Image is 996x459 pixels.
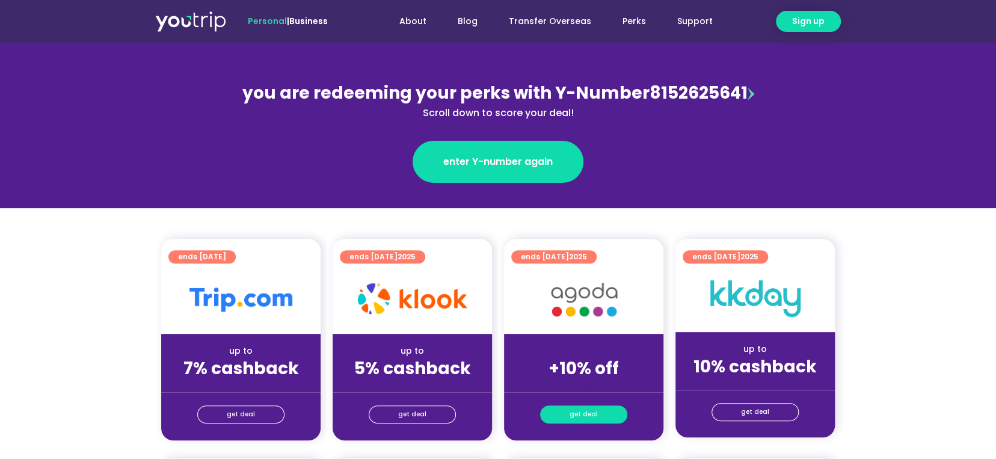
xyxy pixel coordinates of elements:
[685,343,825,356] div: up to
[340,250,425,263] a: ends [DATE]2025
[741,404,769,420] span: get deal
[685,378,825,390] div: (for stays only)
[493,10,607,32] a: Transfer Overseas
[354,357,471,380] strong: 5% cashback
[607,10,662,32] a: Perks
[168,250,236,263] a: ends [DATE]
[442,10,493,32] a: Blog
[384,10,442,32] a: About
[349,250,416,263] span: ends [DATE]
[242,81,650,105] span: you are redeeming your perks with Y-Number
[171,345,311,357] div: up to
[183,357,299,380] strong: 7% cashback
[514,380,654,392] div: (for stays only)
[683,250,768,263] a: ends [DATE]2025
[776,11,841,32] a: Sign up
[398,251,416,262] span: 2025
[369,405,456,424] a: get deal
[248,15,287,27] span: Personal
[549,357,619,380] strong: +10% off
[570,406,598,423] span: get deal
[248,15,328,27] span: |
[443,155,553,169] span: enter Y-number again
[360,10,728,32] nav: Menu
[540,405,627,424] a: get deal
[740,251,758,262] span: 2025
[237,81,759,120] div: 8152625641
[237,106,759,120] div: Scroll down to score your deal!
[573,345,595,357] span: up to
[569,251,587,262] span: 2025
[171,380,311,392] div: (for stays only)
[792,15,825,28] span: Sign up
[693,355,817,378] strong: 10% cashback
[511,250,597,263] a: ends [DATE]2025
[342,345,482,357] div: up to
[521,250,587,263] span: ends [DATE]
[197,405,284,424] a: get deal
[342,380,482,392] div: (for stays only)
[662,10,728,32] a: Support
[227,406,255,423] span: get deal
[178,250,226,263] span: ends [DATE]
[398,406,426,423] span: get deal
[692,250,758,263] span: ends [DATE]
[289,15,328,27] a: Business
[413,141,583,183] a: enter Y-number again
[712,403,799,421] a: get deal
